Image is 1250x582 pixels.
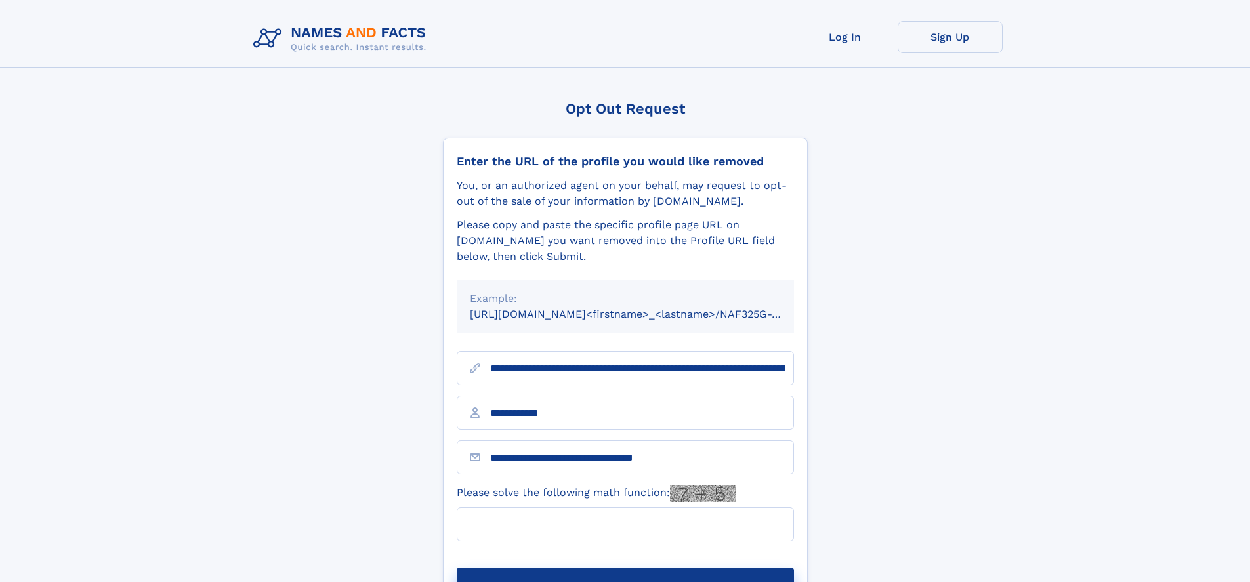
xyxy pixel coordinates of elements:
[898,21,1003,53] a: Sign Up
[470,291,781,306] div: Example:
[457,217,794,264] div: Please copy and paste the specific profile page URL on [DOMAIN_NAME] you want removed into the Pr...
[443,100,808,117] div: Opt Out Request
[248,21,437,56] img: Logo Names and Facts
[457,485,736,502] label: Please solve the following math function:
[470,308,819,320] small: [URL][DOMAIN_NAME]<firstname>_<lastname>/NAF325G-xxxxxxxx
[793,21,898,53] a: Log In
[457,178,794,209] div: You, or an authorized agent on your behalf, may request to opt-out of the sale of your informatio...
[457,154,794,169] div: Enter the URL of the profile you would like removed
